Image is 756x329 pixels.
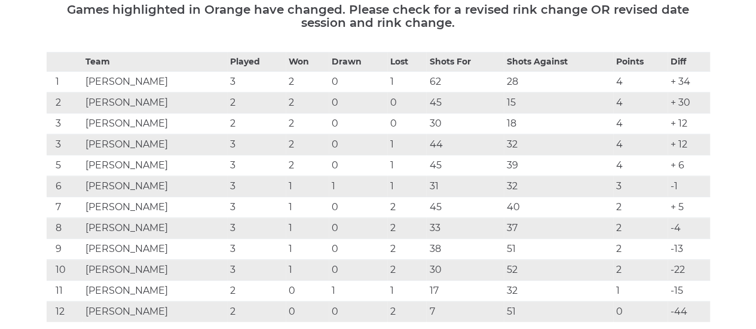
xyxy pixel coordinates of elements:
[329,260,387,281] td: 0
[668,53,709,72] th: Diff
[613,176,668,197] td: 3
[426,281,503,302] td: 17
[504,260,613,281] td: 52
[227,93,286,113] td: 2
[387,155,426,176] td: 1
[613,239,668,260] td: 2
[668,176,709,197] td: -1
[329,197,387,218] td: 0
[82,218,227,239] td: [PERSON_NAME]
[47,281,82,302] td: 11
[286,281,329,302] td: 0
[286,239,329,260] td: 1
[668,218,709,239] td: -4
[47,302,82,322] td: 12
[47,260,82,281] td: 10
[47,218,82,239] td: 8
[286,155,329,176] td: 2
[227,53,286,72] th: Played
[82,72,227,93] td: [PERSON_NAME]
[82,134,227,155] td: [PERSON_NAME]
[227,197,286,218] td: 3
[82,53,227,72] th: Team
[387,260,426,281] td: 2
[387,176,426,197] td: 1
[426,218,503,239] td: 33
[329,218,387,239] td: 0
[387,134,426,155] td: 1
[613,53,668,72] th: Points
[426,113,503,134] td: 30
[286,72,329,93] td: 2
[613,260,668,281] td: 2
[613,113,668,134] td: 4
[426,176,503,197] td: 31
[329,302,387,322] td: 0
[668,113,709,134] td: + 12
[504,281,613,302] td: 32
[387,239,426,260] td: 2
[387,302,426,322] td: 2
[668,197,709,218] td: + 5
[387,281,426,302] td: 1
[387,197,426,218] td: 2
[668,281,709,302] td: -15
[286,197,329,218] td: 1
[426,197,503,218] td: 45
[227,260,286,281] td: 3
[504,176,613,197] td: 32
[286,93,329,113] td: 2
[82,281,227,302] td: [PERSON_NAME]
[286,113,329,134] td: 2
[227,134,286,155] td: 3
[227,155,286,176] td: 3
[668,155,709,176] td: + 6
[426,302,503,322] td: 7
[329,113,387,134] td: 0
[47,93,82,113] td: 2
[426,72,503,93] td: 62
[227,218,286,239] td: 3
[504,239,613,260] td: 51
[329,53,387,72] th: Drawn
[387,72,426,93] td: 1
[329,155,387,176] td: 0
[613,281,668,302] td: 1
[504,197,613,218] td: 40
[504,53,613,72] th: Shots Against
[613,155,668,176] td: 4
[329,281,387,302] td: 1
[329,176,387,197] td: 1
[426,134,503,155] td: 44
[668,302,709,322] td: -44
[82,260,227,281] td: [PERSON_NAME]
[82,239,227,260] td: [PERSON_NAME]
[227,176,286,197] td: 3
[286,302,329,322] td: 0
[387,53,426,72] th: Lost
[387,113,426,134] td: 0
[47,72,82,93] td: 1
[82,113,227,134] td: [PERSON_NAME]
[668,93,709,113] td: + 30
[504,134,613,155] td: 32
[613,197,668,218] td: 2
[286,176,329,197] td: 1
[47,239,82,260] td: 9
[668,72,709,93] td: + 34
[47,176,82,197] td: 6
[613,218,668,239] td: 2
[47,134,82,155] td: 3
[426,260,503,281] td: 30
[227,281,286,302] td: 2
[504,302,613,322] td: 51
[47,197,82,218] td: 7
[329,72,387,93] td: 0
[504,72,613,93] td: 28
[613,302,668,322] td: 0
[504,155,613,176] td: 39
[504,113,613,134] td: 18
[47,3,710,29] h5: Games highlighted in Orange have changed. Please check for a revised rink change OR revised date ...
[227,239,286,260] td: 3
[286,134,329,155] td: 2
